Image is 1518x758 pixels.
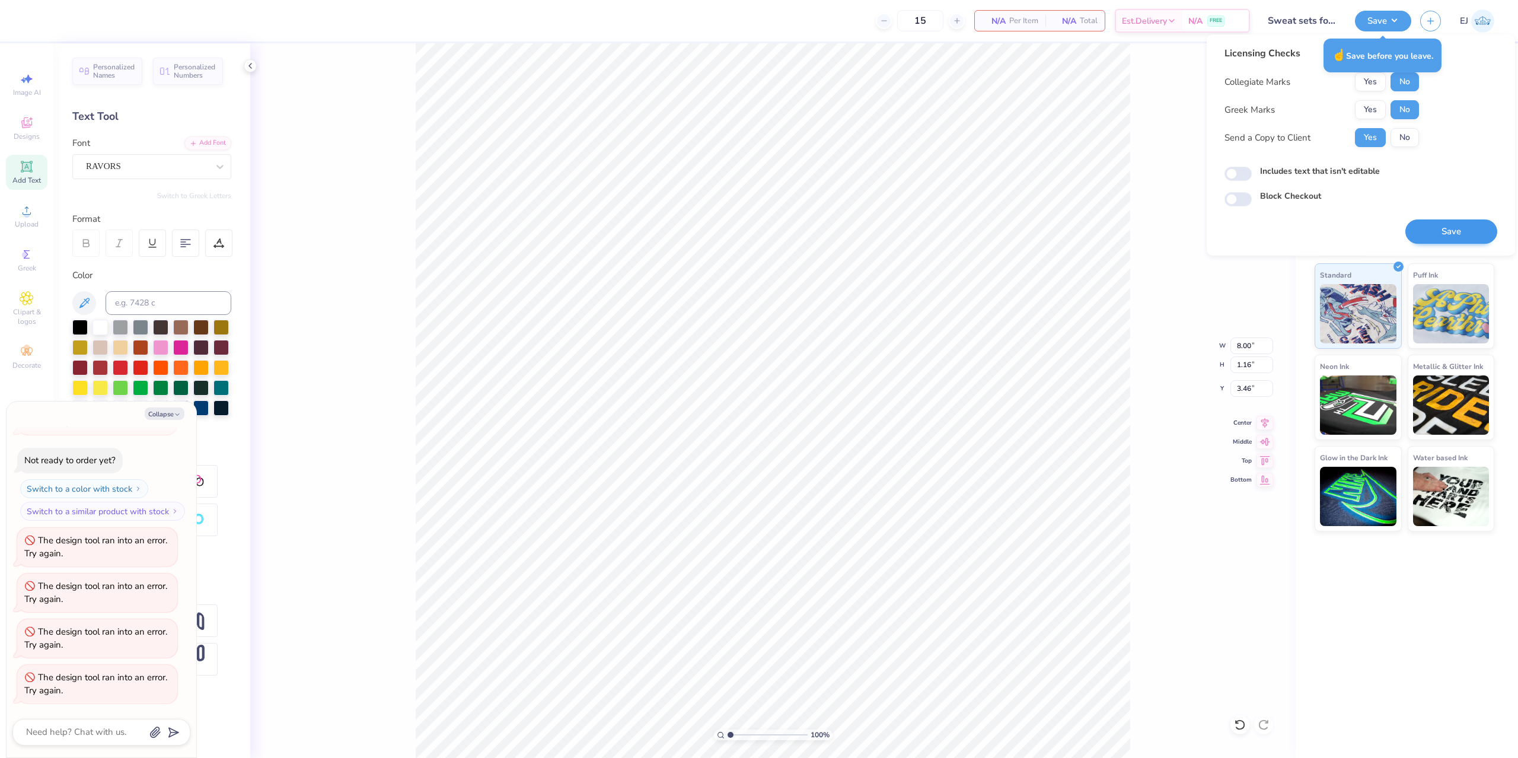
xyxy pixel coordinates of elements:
span: ☝️ [1332,47,1346,63]
span: Glow in the Dark Ink [1320,451,1388,464]
div: Collegiate Marks [1224,75,1290,89]
label: Font [72,136,90,150]
button: Collapse [145,407,184,420]
img: Water based Ink [1413,467,1490,526]
span: Metallic & Glitter Ink [1413,360,1483,372]
img: Switch to a color with stock [135,485,142,492]
label: Includes text that isn't editable [1260,165,1380,177]
span: Top [1230,457,1252,465]
input: Untitled Design [1259,9,1346,33]
span: Decorate [12,361,41,370]
span: Middle [1230,438,1252,446]
div: Text Tool [72,109,231,125]
span: N/A [1188,15,1203,27]
div: Greek Marks [1224,103,1275,117]
span: Only 51 Ss, 205 Ms and 161 Ls left. Switch colors or products to avoid delays. [24,363,165,428]
div: Licensing Checks [1224,46,1419,60]
div: The design tool ran into an error. Try again. [24,671,167,697]
span: Standard [1320,269,1351,281]
button: No [1391,128,1419,147]
img: Neon Ink [1320,375,1396,435]
span: Est. Delivery [1122,15,1167,27]
button: Switch to Greek Letters [157,191,231,200]
div: Format [72,212,232,226]
button: Switch to a similar product with stock [20,502,185,521]
div: The design tool ran into an error. Try again. [24,580,167,606]
span: Total [1080,15,1098,27]
span: Water based Ink [1413,451,1468,464]
span: EJ [1460,14,1468,28]
div: Color [72,269,231,282]
span: Personalized Names [93,63,135,79]
div: Add Font [184,136,231,150]
span: Center [1230,419,1252,427]
span: Add Text [12,176,41,185]
span: Personalized Numbers [174,63,216,79]
img: Edgardo Jr [1471,9,1494,33]
a: EJ [1460,9,1494,33]
div: The design tool ran into an error. Try again. [24,626,167,651]
input: – – [897,10,943,31]
input: e.g. 7428 c [106,291,231,315]
button: Yes [1355,128,1386,147]
div: Send a Copy to Client [1224,131,1310,145]
span: FREE [1210,17,1222,25]
button: Yes [1355,72,1386,91]
span: Upload [15,219,39,229]
div: The design tool ran into an error. Try again. [24,534,167,560]
img: Metallic & Glitter Ink [1413,375,1490,435]
span: Per Item [1009,15,1038,27]
span: N/A [982,15,1006,27]
span: Clipart & logos [6,307,47,326]
img: Switch to a similar product with stock [171,508,178,515]
button: No [1391,100,1419,119]
span: Puff Ink [1413,269,1438,281]
span: Greek [18,263,36,273]
div: Save before you leave. [1324,39,1442,72]
div: Not ready to order yet? [24,454,116,466]
label: Block Checkout [1260,190,1321,202]
button: Save [1405,219,1497,244]
button: Save [1355,11,1411,31]
button: Yes [1355,100,1386,119]
span: 100 % [811,730,830,740]
span: Neon Ink [1320,360,1349,372]
span: Designs [14,132,40,141]
img: Puff Ink [1413,284,1490,343]
button: No [1391,72,1419,91]
span: Bottom [1230,476,1252,484]
button: Switch to a color with stock [20,479,148,498]
span: Image AI [13,88,41,97]
img: Glow in the Dark Ink [1320,467,1396,526]
img: Standard [1320,284,1396,343]
span: N/A [1053,15,1076,27]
